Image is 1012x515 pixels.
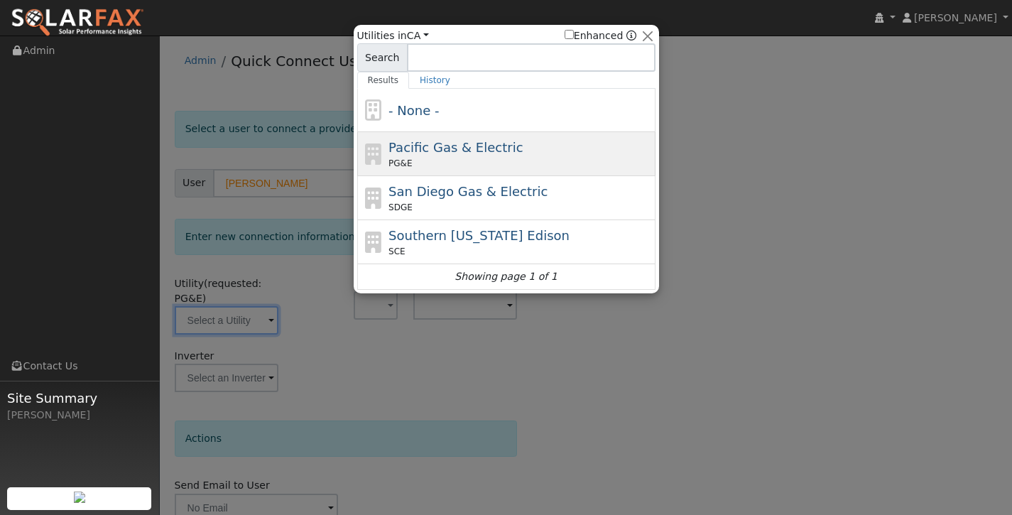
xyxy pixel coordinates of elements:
[11,8,144,38] img: SolarFax
[565,30,574,39] input: Enhanced
[388,103,439,118] span: - None -
[357,72,410,89] a: Results
[565,28,637,43] span: Show enhanced providers
[388,140,523,155] span: Pacific Gas & Electric
[7,408,152,423] div: [PERSON_NAME]
[357,43,408,72] span: Search
[388,201,413,214] span: SDGE
[409,72,461,89] a: History
[388,245,406,258] span: SCE
[357,28,429,43] span: Utilities in
[7,389,152,408] span: Site Summary
[407,30,429,41] a: CA
[455,269,557,284] i: Showing page 1 of 1
[565,28,624,43] label: Enhanced
[388,157,412,170] span: PG&E
[388,228,570,243] span: Southern [US_STATE] Edison
[388,184,548,199] span: San Diego Gas & Electric
[626,30,636,41] a: Enhanced Providers
[914,12,997,23] span: [PERSON_NAME]
[74,492,85,503] img: retrieve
